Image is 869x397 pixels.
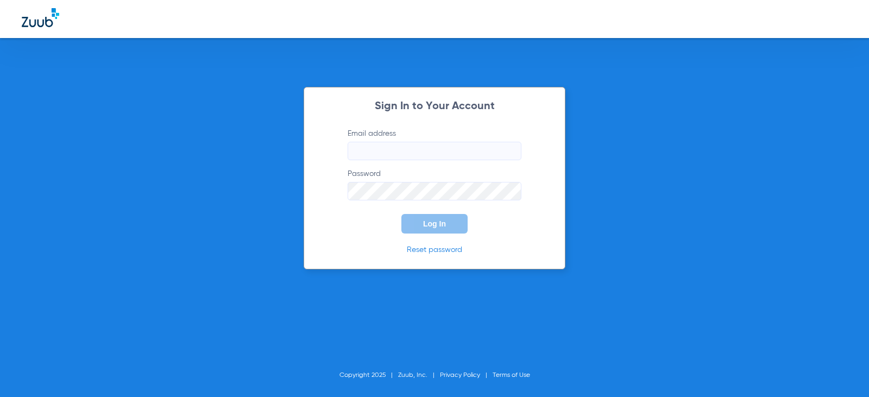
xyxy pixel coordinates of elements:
[493,372,530,379] a: Terms of Use
[348,182,521,200] input: Password
[348,168,521,200] label: Password
[398,370,440,381] li: Zuub, Inc.
[22,8,59,27] img: Zuub Logo
[407,246,462,254] a: Reset password
[339,370,398,381] li: Copyright 2025
[423,219,446,228] span: Log In
[331,101,538,112] h2: Sign In to Your Account
[348,142,521,160] input: Email address
[401,214,468,234] button: Log In
[348,128,521,160] label: Email address
[440,372,480,379] a: Privacy Policy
